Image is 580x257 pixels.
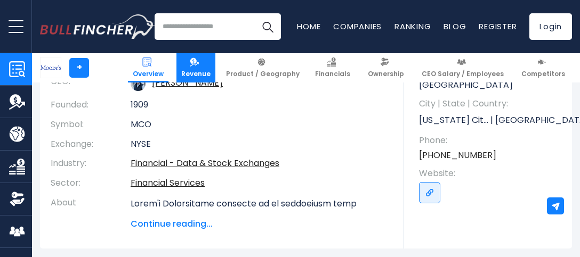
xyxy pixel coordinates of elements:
th: About [51,193,131,230]
span: Overview [133,70,164,78]
a: Product / Geography [221,53,304,82]
img: robert-fauber.jpg [131,76,146,91]
th: Founded: [51,95,131,115]
a: Competitors [517,53,570,82]
img: Bullfincher logo [40,14,155,39]
span: City | State | Country: [419,98,561,110]
img: Ownership [9,191,25,207]
a: Revenue [176,53,215,82]
a: Ranking [394,21,431,32]
a: Go to link [419,182,440,203]
a: Register [479,21,517,32]
span: Continue reading... [131,218,388,230]
a: Go to homepage [40,14,155,39]
a: Overview [128,53,168,82]
a: Login [529,13,572,40]
span: Competitors [521,70,565,78]
span: Financials [315,70,350,78]
button: Search [254,13,281,40]
a: Home [297,21,320,32]
a: Financials [310,53,355,82]
a: Financial Services [131,177,205,189]
th: Sector: [51,173,131,193]
span: Revenue [181,70,211,78]
span: CEO Salary / Employees [422,70,504,78]
span: Phone: [419,135,561,146]
a: Financial - Data & Stock Exchanges [131,157,279,169]
a: + [69,58,89,78]
a: Ownership [363,53,409,82]
th: Symbol: [51,115,131,135]
p: [US_STATE] Cit... | [GEOGRAPHIC_DATA] | US [419,112,561,128]
p: [GEOGRAPHIC_DATA] [419,79,561,91]
a: [PHONE_NUMBER] [419,150,496,161]
td: MCO [131,115,388,135]
a: ceo [152,77,223,89]
th: Exchange: [51,135,131,154]
a: CEO Salary / Employees [417,53,509,82]
a: Blog [444,21,466,32]
td: 1909 [131,95,388,115]
span: Website: [419,168,561,179]
span: Ownership [368,70,404,78]
a: Companies [333,21,382,32]
th: CEO: [51,72,131,95]
th: Industry: [51,154,131,173]
span: Product / Geography [226,70,300,78]
td: NYSE [131,135,388,154]
img: MCO logo [41,57,61,78]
